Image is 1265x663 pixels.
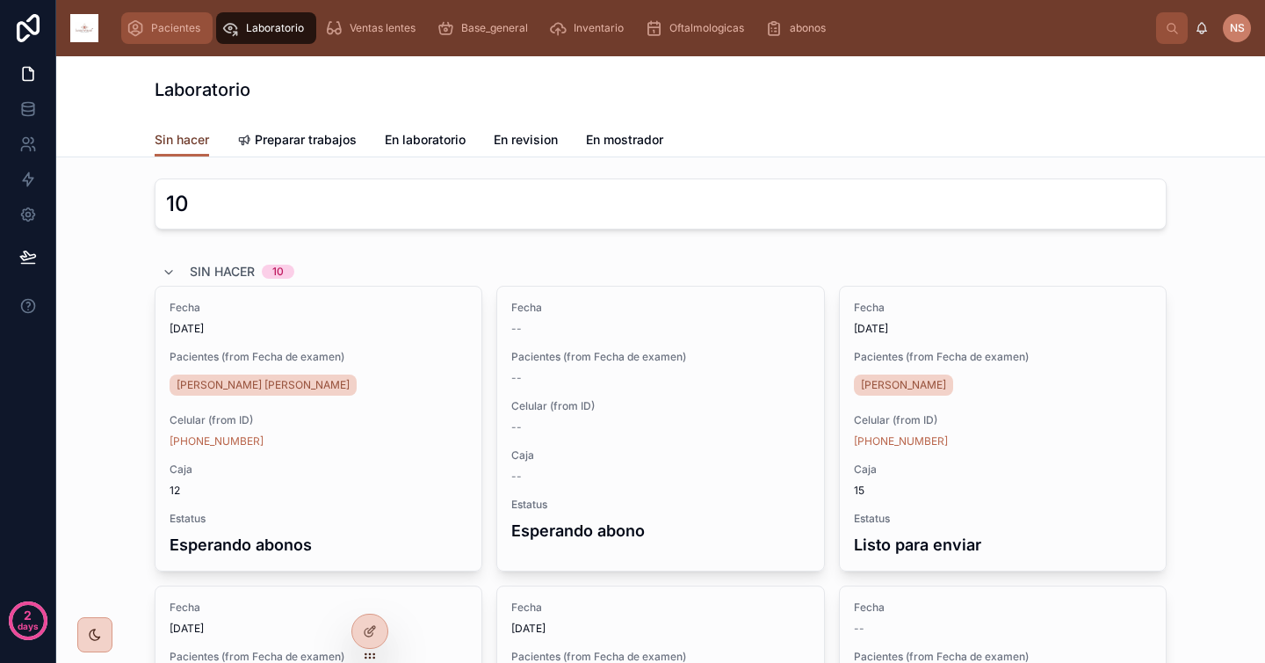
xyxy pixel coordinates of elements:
a: Fecha--Pacientes (from Fecha de examen)--Celular (from ID)--Caja--EstatusEsperando abono [496,286,824,572]
span: Fecha [511,601,809,615]
span: Fecha [170,301,467,315]
span: [DATE] [854,322,1152,336]
span: [PERSON_NAME] [861,378,946,392]
a: Ventas lentes [320,12,428,44]
a: En revision [494,124,558,159]
span: En mostrador [586,131,663,149]
span: NS [1230,21,1245,35]
a: abonos [760,12,838,44]
span: Oftalmologicas [669,21,744,35]
a: Fecha[DATE]Pacientes (from Fecha de examen)[PERSON_NAME]Celular (from ID)[PHONE_NUMBER]Caja15Esta... [839,286,1167,572]
span: Pacientes (from Fecha de examen) [170,350,467,364]
span: Fecha [170,601,467,615]
span: -- [511,420,522,434]
a: En laboratorio [385,124,466,159]
span: Estatus [511,498,809,512]
a: [PERSON_NAME] [854,375,953,396]
h4: Esperando abonos [170,533,467,557]
span: Pacientes (from Fecha de examen) [854,350,1152,364]
span: Inventario [574,21,624,35]
span: [DATE] [170,322,467,336]
a: [PERSON_NAME] [PERSON_NAME] [170,375,357,396]
span: En revision [494,131,558,149]
a: En mostrador [586,124,663,159]
span: Caja [170,463,467,477]
a: Fecha[DATE]Pacientes (from Fecha de examen)[PERSON_NAME] [PERSON_NAME]Celular (from ID)[PHONE_NUM... [155,286,482,572]
h1: Laboratorio [155,77,250,102]
span: Estatus [170,512,467,526]
span: Caja [511,448,809,463]
span: Fecha [854,301,1152,315]
span: -- [854,622,864,636]
div: 10 [272,265,284,279]
div: scrollable content [112,9,1156,47]
span: Sin hacer [155,131,209,149]
span: [PERSON_NAME] [PERSON_NAME] [177,378,350,392]
span: Celular (from ID) [511,399,809,413]
span: Sin hacer [190,263,255,280]
h4: Esperando abono [511,519,809,543]
a: [PHONE_NUMBER] [854,434,948,448]
span: Fecha [511,301,809,315]
span: Caja [854,463,1152,477]
a: Sin hacer [155,124,209,157]
span: [DATE] [170,622,467,636]
span: Estatus [854,512,1152,526]
span: Fecha [854,601,1152,615]
a: Pacientes [121,12,213,44]
img: App logo [70,14,98,42]
div: 10 [166,190,189,218]
span: Celular (from ID) [170,413,467,427]
span: Base_general [461,21,528,35]
a: Preparar trabajos [237,124,357,159]
span: Ventas lentes [350,21,416,35]
a: [PHONE_NUMBER] [170,434,264,448]
span: Laboratorio [246,21,304,35]
span: Preparar trabajos [255,131,357,149]
p: 2 [24,607,32,624]
span: 15 [854,484,1152,498]
a: Laboratorio [216,12,316,44]
span: -- [511,322,522,336]
span: Celular (from ID) [854,413,1152,427]
span: [DATE] [511,622,809,636]
h4: Listo para enviar [854,533,1152,557]
a: Inventario [544,12,636,44]
span: En laboratorio [385,131,466,149]
a: Base_general [431,12,540,44]
span: Pacientes [151,21,200,35]
p: days [18,614,39,638]
span: -- [511,371,522,385]
span: abonos [790,21,826,35]
span: Pacientes (from Fecha de examen) [511,350,809,364]
a: Oftalmologicas [640,12,756,44]
span: -- [511,470,522,484]
span: 12 [170,484,467,498]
